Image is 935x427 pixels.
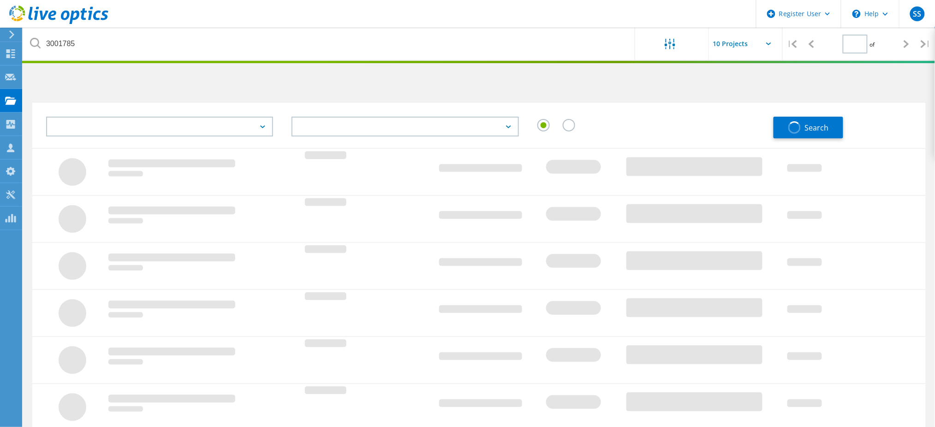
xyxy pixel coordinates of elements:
[870,41,875,48] span: of
[9,19,108,26] a: Live Optics Dashboard
[916,28,935,60] div: |
[804,123,828,133] span: Search
[852,10,861,18] svg: \n
[913,10,921,18] span: SS
[783,28,802,60] div: |
[23,28,636,60] input: undefined
[774,117,843,138] button: Search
